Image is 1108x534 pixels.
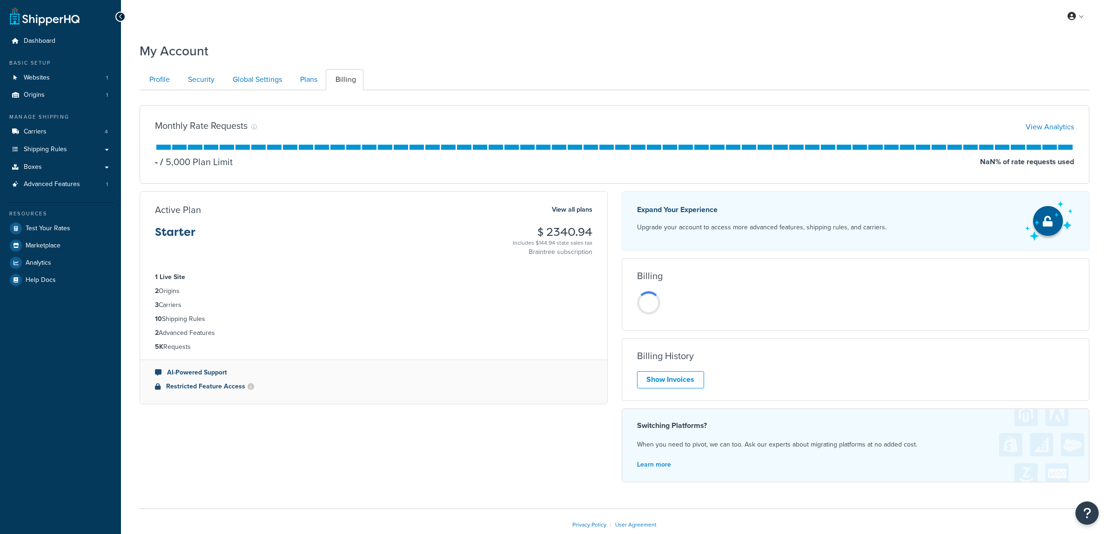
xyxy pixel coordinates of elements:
[7,87,114,104] a: Origins 1
[7,176,114,193] li: Advanced Features
[1075,501,1099,525] button: Open Resource Center
[26,259,51,267] span: Analytics
[552,204,592,216] a: View all plans
[637,460,671,469] a: Learn more
[24,180,80,188] span: Advanced Features
[7,113,114,121] div: Manage Shipping
[155,286,592,296] li: Origins
[7,123,114,140] li: Carriers
[7,69,114,87] a: Websites 1
[155,155,158,168] p: -
[24,146,67,154] span: Shipping Rules
[7,69,114,87] li: Websites
[7,123,114,140] a: Carriers 4
[24,163,42,171] span: Boxes
[7,141,114,158] a: Shipping Rules
[106,74,108,82] span: 1
[7,210,114,218] div: Resources
[155,300,159,310] strong: 3
[7,87,114,104] li: Origins
[155,342,592,352] li: Requests
[513,226,592,238] h3: $ 2340.94
[140,69,177,90] a: Profile
[155,314,592,324] li: Shipping Rules
[223,69,289,90] a: Global Settings
[7,254,114,271] a: Analytics
[155,314,162,324] strong: 10
[26,276,56,284] span: Help Docs
[572,521,606,529] a: Privacy Policy
[637,221,886,234] p: Upgrade your account to access more advanced features, shipping rules, and carriers.
[24,91,45,99] span: Origins
[7,59,114,67] div: Basic Setup
[615,521,657,529] a: User Agreement
[26,225,70,233] span: Test Your Rates
[155,286,159,296] strong: 2
[10,7,80,26] a: ShipperHQ Home
[155,328,159,338] strong: 2
[160,155,163,169] span: /
[637,439,1074,451] p: When you need to pivot, we can too. Ask our experts about migrating platforms at no added cost.
[7,220,114,237] a: Test Your Rates
[637,371,704,388] a: Show Invoices
[7,176,114,193] a: Advanced Features 1
[290,69,325,90] a: Plans
[622,191,1090,251] a: Expand Your Experience Upgrade your account to access more advanced features, shipping rules, and...
[105,128,108,136] span: 4
[7,159,114,176] a: Boxes
[24,37,55,45] span: Dashboard
[637,420,1074,431] h4: Switching Platforms?
[7,33,114,50] a: Dashboard
[24,74,50,82] span: Websites
[155,328,592,338] li: Advanced Features
[1026,121,1074,132] a: View Analytics
[637,351,694,361] h3: Billing History
[106,180,108,188] span: 1
[155,300,592,310] li: Carriers
[513,238,592,247] div: Includes $144.94 state sales tax
[26,242,60,250] span: Marketplace
[980,155,1074,168] p: NaN % of rate requests used
[178,69,222,90] a: Security
[155,342,163,352] strong: 5K
[7,237,114,254] a: Marketplace
[155,272,185,282] strong: 1 Live Site
[155,120,248,131] h3: Monthly Rate Requests
[637,203,886,216] p: Expand Your Experience
[155,381,592,392] li: Restricted Feature Access
[513,247,592,257] p: Braintree subscription
[24,128,47,136] span: Carriers
[155,226,195,246] h3: Starter
[326,69,363,90] a: Billing
[610,521,611,529] span: |
[158,155,233,168] p: 5,000 Plan Limit
[106,91,108,99] span: 1
[637,271,663,281] h3: Billing
[155,205,201,215] h3: Active Plan
[155,367,592,378] li: AI-Powered Support
[7,272,114,288] a: Help Docs
[140,42,208,60] h1: My Account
